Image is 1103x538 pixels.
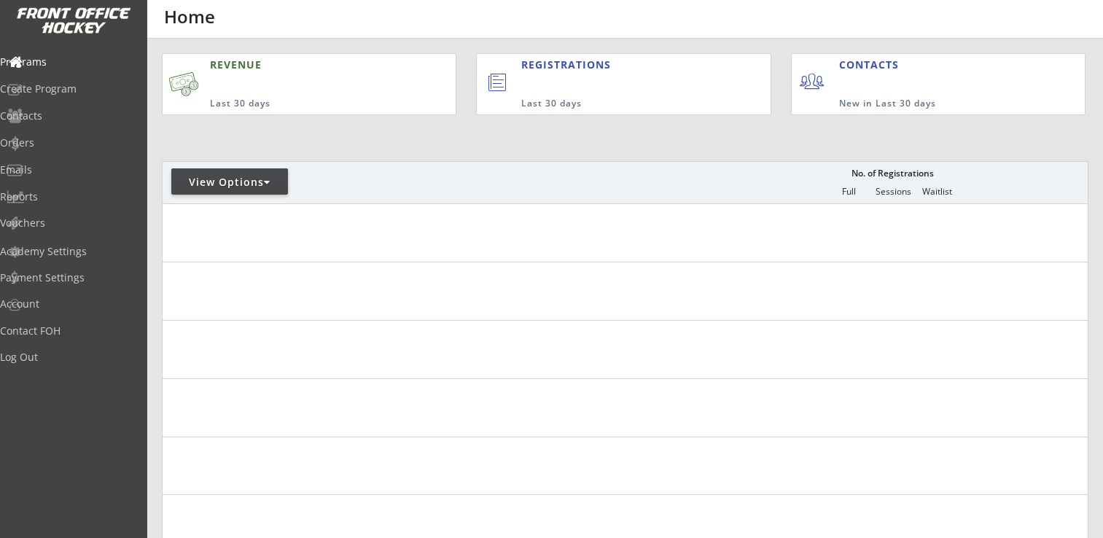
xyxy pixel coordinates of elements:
div: REVENUE [210,58,386,72]
div: Sessions [871,187,915,197]
div: Last 30 days [521,98,711,110]
div: View Options [171,175,288,190]
div: CONTACTS [839,58,905,72]
div: New in Last 30 days [839,98,1018,110]
div: REGISTRATIONS [521,58,703,72]
div: Last 30 days [210,98,386,110]
div: No. of Registrations [847,168,938,179]
div: Full [827,187,870,197]
div: Waitlist [915,187,959,197]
